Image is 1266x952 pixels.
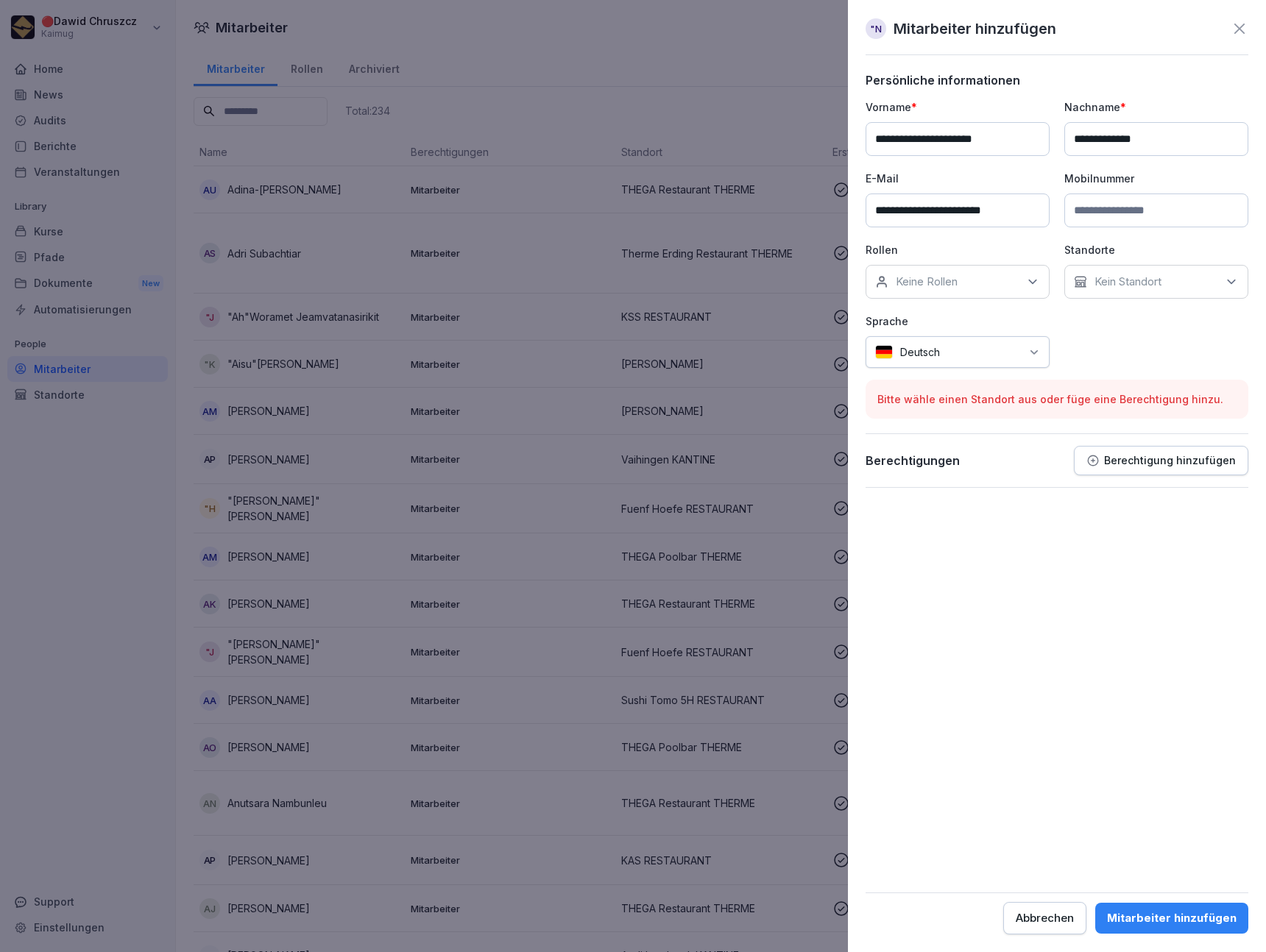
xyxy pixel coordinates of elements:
[875,345,893,359] img: de.svg
[866,18,886,39] div: "N
[1064,99,1248,115] p: Nachname
[894,18,1056,40] p: Mitarbeiter hinzufügen
[1095,274,1161,289] p: Kein Standort
[1003,902,1086,934] button: Abbrechen
[1104,455,1236,466] p: Berechtigung hinzufügen
[1064,242,1248,257] p: Standorte
[1016,910,1074,926] div: Abbrechen
[896,274,958,289] p: Keine Rollen
[1074,446,1248,475] button: Berechtigung hinzufügen
[866,453,960,468] p: Berechtigungen
[866,313,1050,329] p: Sprache
[866,99,1050,115] p: Vorname
[1064,171,1248,186] p: Mobilnummer
[866,171,1050,186] p: E-Mail
[866,73,1248,88] p: Persönliche informationen
[866,242,1050,257] p: Rollen
[866,336,1050,368] div: Deutsch
[877,391,1237,407] p: Bitte wähle einen Standort aus oder füge eine Berechtigung hinzu.
[1107,910,1237,926] div: Mitarbeiter hinzufügen
[1095,903,1248,934] button: Mitarbeiter hinzufügen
